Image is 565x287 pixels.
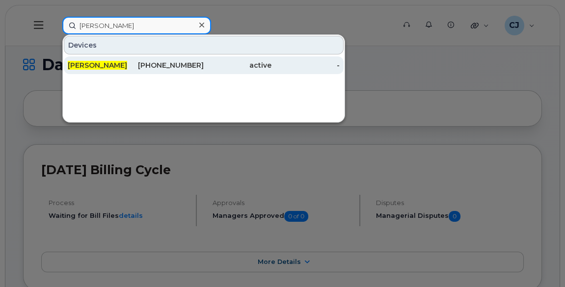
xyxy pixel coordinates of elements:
[135,60,203,70] div: [PHONE_NUMBER]
[68,61,127,70] span: [PERSON_NAME]
[204,60,271,70] div: active
[64,36,344,54] div: Devices
[271,60,339,70] div: -
[64,56,344,74] a: [PERSON_NAME][PHONE_NUMBER]active-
